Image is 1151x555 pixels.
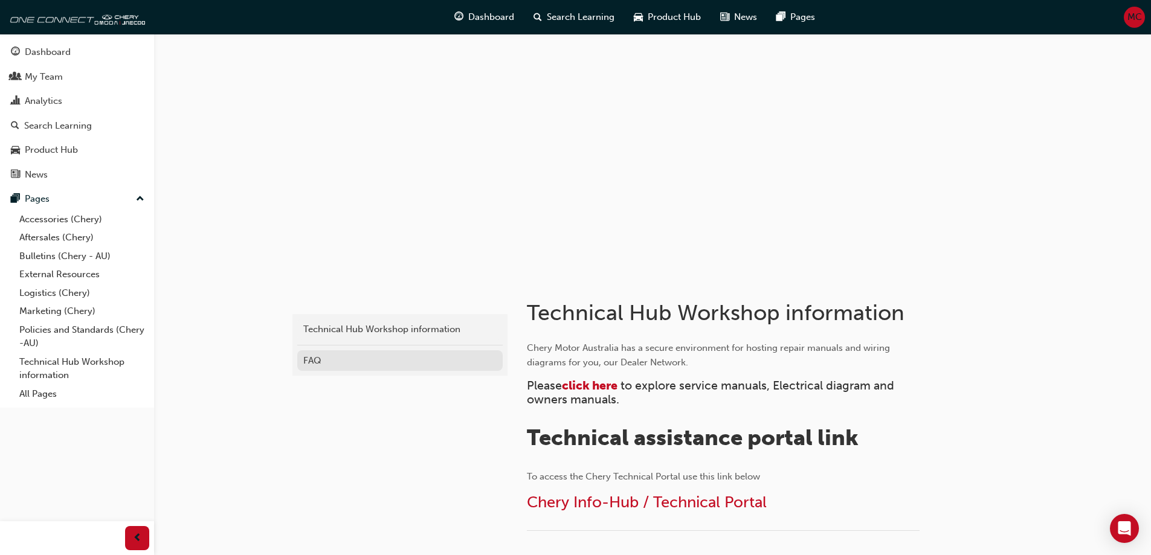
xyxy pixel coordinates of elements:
a: My Team [5,66,149,88]
button: DashboardMy TeamAnalyticsSearch LearningProduct HubNews [5,39,149,188]
span: guage-icon [11,47,20,58]
a: News [5,164,149,186]
span: pages-icon [776,10,785,25]
span: news-icon [11,170,20,181]
div: News [25,168,48,182]
a: guage-iconDashboard [445,5,524,30]
a: External Resources [15,265,149,284]
span: MC [1127,10,1142,24]
span: Chery Motor Australia has a secure environment for hosting repair manuals and wiring diagrams for... [527,342,892,368]
div: Analytics [25,94,62,108]
a: Dashboard [5,41,149,63]
a: Technical Hub Workshop information [297,319,503,340]
span: Pages [790,10,815,24]
span: to explore service manuals, Electrical diagram and owners manuals. [527,379,897,406]
span: car-icon [634,10,643,25]
span: people-icon [11,72,20,83]
span: Please [527,379,562,393]
a: Accessories (Chery) [15,210,149,229]
div: Pages [25,192,50,206]
button: Pages [5,188,149,210]
h1: Technical Hub Workshop information [527,300,923,326]
span: pages-icon [11,194,20,205]
span: up-icon [136,191,144,207]
span: guage-icon [454,10,463,25]
img: oneconnect [6,5,145,29]
a: Product Hub [5,139,149,161]
div: Open Intercom Messenger [1110,514,1139,543]
a: Marketing (Chery) [15,302,149,321]
span: To access the Chery Technical Portal use this link below [527,471,760,482]
a: search-iconSearch Learning [524,5,624,30]
a: Chery Info-Hub / Technical Portal [527,493,767,512]
span: News [734,10,757,24]
div: Dashboard [25,45,71,59]
div: Search Learning [24,119,92,133]
div: Product Hub [25,143,78,157]
a: car-iconProduct Hub [624,5,711,30]
span: Technical assistance portal link [527,425,859,451]
a: Policies and Standards (Chery -AU) [15,321,149,353]
span: chart-icon [11,96,20,107]
a: Technical Hub Workshop information [15,353,149,385]
span: search-icon [534,10,542,25]
button: MC [1124,7,1145,28]
a: Search Learning [5,115,149,137]
a: click here [562,379,617,393]
a: Logistics (Chery) [15,284,149,303]
a: Aftersales (Chery) [15,228,149,247]
span: search-icon [11,121,19,132]
a: Bulletins (Chery - AU) [15,247,149,266]
a: Analytics [5,90,149,112]
div: My Team [25,70,63,84]
a: All Pages [15,385,149,403]
span: prev-icon [133,531,142,546]
span: Product Hub [648,10,701,24]
a: FAQ [297,350,503,371]
div: Technical Hub Workshop information [303,322,497,336]
span: car-icon [11,145,20,156]
div: FAQ [303,354,497,368]
a: pages-iconPages [767,5,825,30]
span: news-icon [720,10,729,25]
span: Dashboard [468,10,514,24]
a: news-iconNews [711,5,767,30]
span: Search Learning [547,10,614,24]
